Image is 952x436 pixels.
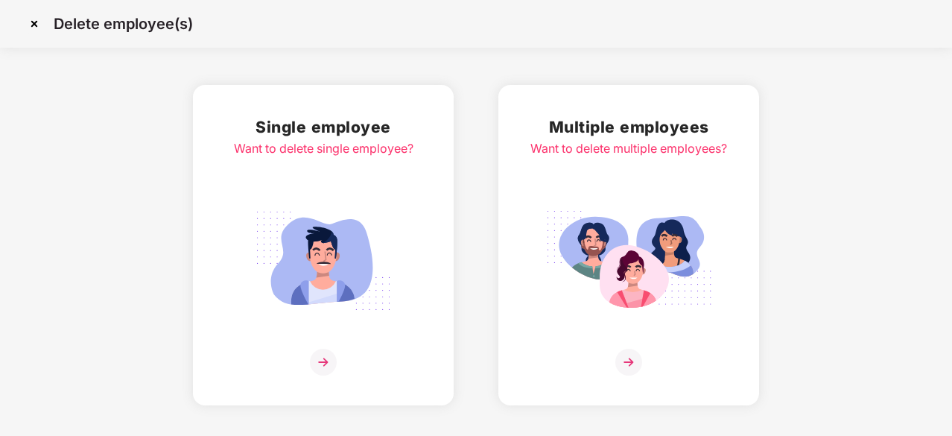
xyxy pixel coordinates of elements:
[22,12,46,36] img: svg+xml;base64,PHN2ZyBpZD0iQ3Jvc3MtMzJ4MzIiIHhtbG5zPSJodHRwOi8vd3d3LnczLm9yZy8yMDAwL3N2ZyIgd2lkdG...
[530,115,727,139] h2: Multiple employees
[530,139,727,158] div: Want to delete multiple employees?
[240,203,407,319] img: svg+xml;base64,PHN2ZyB4bWxucz0iaHR0cDovL3d3dy53My5vcmcvMjAwMC9zdmciIGlkPSJTaW5nbGVfZW1wbG95ZWUiIH...
[310,349,337,376] img: svg+xml;base64,PHN2ZyB4bWxucz0iaHR0cDovL3d3dy53My5vcmcvMjAwMC9zdmciIHdpZHRoPSIzNiIgaGVpZ2h0PSIzNi...
[234,115,413,139] h2: Single employee
[54,15,193,33] p: Delete employee(s)
[545,203,712,319] img: svg+xml;base64,PHN2ZyB4bWxucz0iaHR0cDovL3d3dy53My5vcmcvMjAwMC9zdmciIGlkPSJNdWx0aXBsZV9lbXBsb3llZS...
[234,139,413,158] div: Want to delete single employee?
[615,349,642,376] img: svg+xml;base64,PHN2ZyB4bWxucz0iaHR0cDovL3d3dy53My5vcmcvMjAwMC9zdmciIHdpZHRoPSIzNiIgaGVpZ2h0PSIzNi...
